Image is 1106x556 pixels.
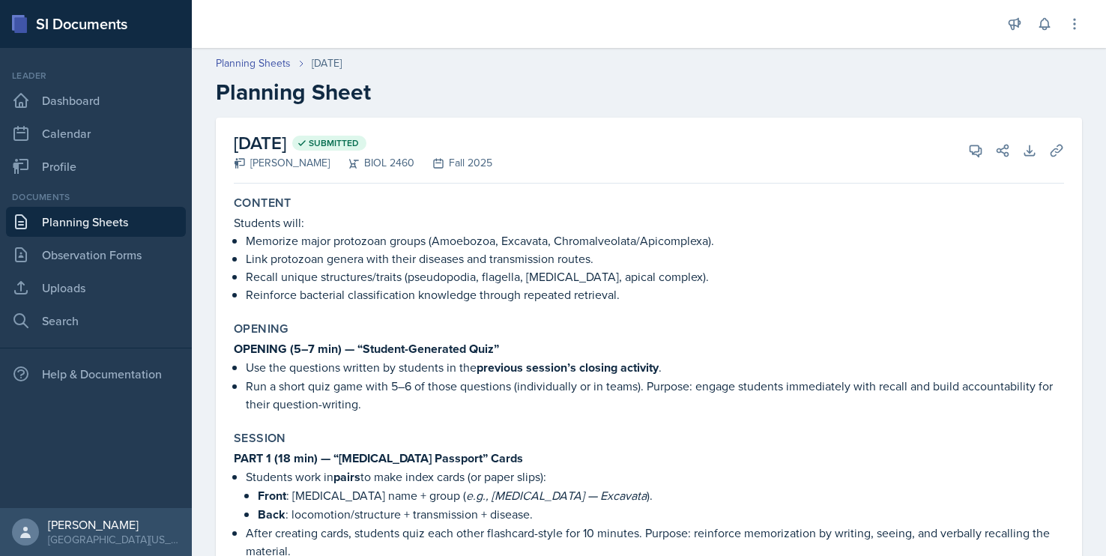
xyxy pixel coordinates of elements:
p: Memorize major protozoan groups (Amoebozoa, Excavata, Chromalveolata/Apicomplexa). [246,232,1064,250]
strong: previous session’s closing activity [477,359,659,376]
div: Documents [6,190,186,204]
p: Run a short quiz game with 5–6 of those questions (individually or in teams). Purpose: engage stu... [246,377,1064,413]
div: Leader [6,69,186,82]
p: Students work in to make index cards (or paper slips): [246,468,1064,486]
h2: [DATE] [234,130,492,157]
a: Uploads [6,273,186,303]
strong: Back [258,506,285,523]
a: Search [6,306,186,336]
p: : [MEDICAL_DATA] name + group ( ). [258,486,1064,505]
label: Content [234,196,291,211]
a: Observation Forms [6,240,186,270]
a: Calendar [6,118,186,148]
a: Planning Sheets [216,55,291,71]
p: Link protozoan genera with their diseases and transmission routes. [246,250,1064,268]
div: BIOL 2460 [330,155,414,171]
a: Planning Sheets [6,207,186,237]
p: Recall unique structures/traits (pseudopodia, flagella, [MEDICAL_DATA], apical complex). [246,268,1064,285]
div: Fall 2025 [414,155,492,171]
p: Students will: [234,214,1064,232]
p: Reinforce bacterial classification knowledge through repeated retrieval. [246,285,1064,303]
strong: Front [258,487,286,504]
div: [PERSON_NAME] [48,517,180,532]
strong: pairs [333,468,360,486]
div: Help & Documentation [6,359,186,389]
div: [PERSON_NAME] [234,155,330,171]
span: Submitted [309,137,359,149]
p: Use the questions written by students in the . [246,358,1064,377]
p: : locomotion/structure + transmission + disease. [258,505,1064,524]
label: Opening [234,321,288,336]
h2: Planning Sheet [216,79,1082,106]
strong: PART 1 (18 min) — “[MEDICAL_DATA] Passport” Cards [234,450,523,467]
div: [GEOGRAPHIC_DATA][US_STATE] [48,532,180,547]
a: Profile [6,151,186,181]
a: Dashboard [6,85,186,115]
label: Session [234,431,286,446]
em: e.g., [MEDICAL_DATA] — Excavata [466,487,647,504]
strong: OPENING (5–7 min) — “Student-Generated Quiz” [234,340,499,357]
div: [DATE] [312,55,342,71]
